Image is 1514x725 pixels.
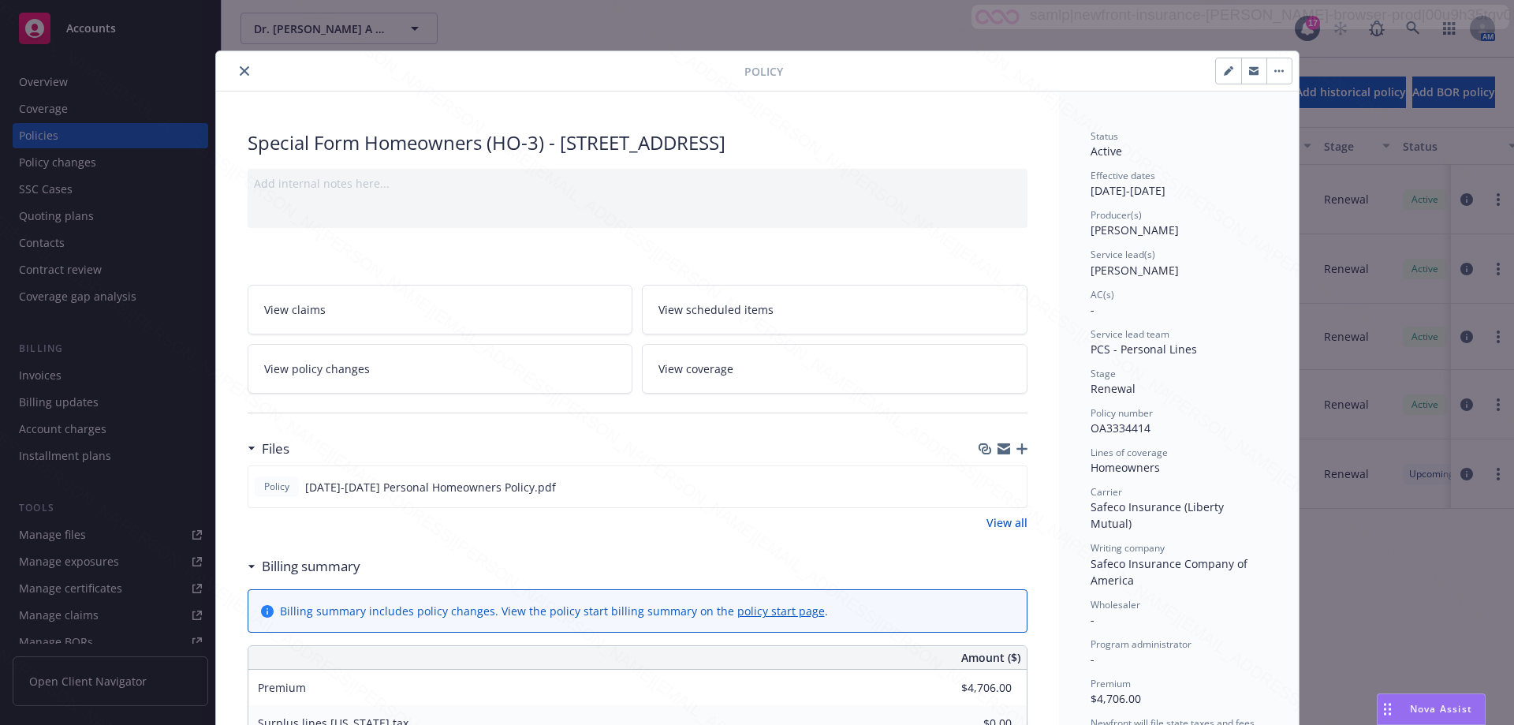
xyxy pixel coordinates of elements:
span: Lines of coverage [1091,446,1168,459]
span: Service lead(s) [1091,248,1155,261]
span: View policy changes [264,361,370,377]
h3: Billing summary [262,556,360,577]
span: OA3334414 [1091,420,1150,435]
span: Service lead team [1091,327,1169,341]
a: policy start page [737,604,825,618]
span: Renewal [1091,381,1135,396]
span: Amount ($) [961,649,1020,666]
div: Files [248,439,289,459]
span: Active [1091,144,1122,159]
span: Writing company [1091,541,1165,555]
span: - [1091,612,1094,627]
span: [PERSON_NAME] [1091,263,1179,278]
span: Carrier [1091,485,1122,499]
span: View scheduled items [658,301,774,318]
a: View coverage [642,344,1027,394]
span: Premium [258,680,306,695]
div: Drag to move [1378,694,1397,724]
a: View scheduled items [642,285,1027,334]
span: Program administrator [1091,637,1191,651]
a: View claims [248,285,633,334]
span: Producer(s) [1091,208,1142,222]
span: Policy [261,480,293,494]
span: PCS - Personal Lines [1091,342,1197,357]
span: Nova Assist [1410,702,1472,716]
input: 0.00 [919,676,1021,700]
button: download file [981,479,994,495]
button: preview file [1006,479,1020,495]
span: View claims [264,301,326,318]
div: Add internal notes here... [254,175,1021,192]
span: Safeco Insurance Company of America [1091,556,1251,588]
span: - [1091,302,1094,317]
span: [PERSON_NAME] [1091,222,1179,237]
button: Nova Assist [1377,693,1486,725]
span: Effective dates [1091,169,1155,182]
div: Billing summary [248,556,360,577]
span: View coverage [658,361,733,377]
span: - [1091,652,1094,667]
a: View all [986,514,1027,531]
span: Policy number [1091,406,1153,420]
span: $4,706.00 [1091,691,1141,706]
div: Special Form Homeowners (HO-3) - [STREET_ADDRESS] [248,129,1027,156]
a: View policy changes [248,344,633,394]
span: Homeowners [1091,460,1160,475]
div: Billing summary includes policy changes. View the policy start billing summary on the . [280,603,828,619]
span: Stage [1091,367,1116,380]
span: Safeco Insurance (Liberty Mutual) [1091,499,1227,531]
span: [DATE]-[DATE] Personal Homeowners Policy.pdf [305,479,556,495]
div: [DATE] - [DATE] [1091,169,1267,199]
h3: Files [262,439,289,459]
button: close [235,62,254,80]
span: Wholesaler [1091,598,1140,611]
span: Policy [744,63,783,80]
span: Premium [1091,677,1131,690]
span: AC(s) [1091,288,1114,301]
span: Status [1091,129,1118,143]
